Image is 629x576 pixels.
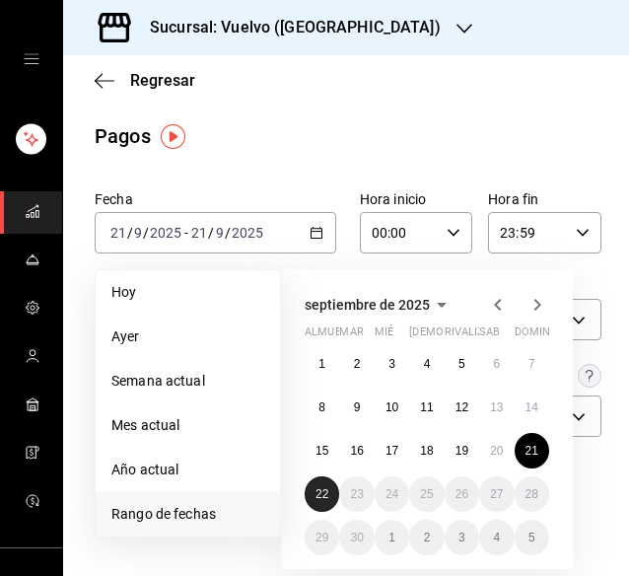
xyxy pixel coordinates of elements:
[455,444,468,458] font: 19
[215,225,225,241] input: --
[424,531,431,544] abbr: 2 de octubre de 2025
[385,487,398,501] abbr: 24 de septiembre de 2025
[305,297,430,313] font: septiembre de 2025
[24,51,39,67] button: cajón abierto
[528,531,535,544] abbr: 5 de octubre de 2025
[458,357,465,371] font: 5
[493,531,500,544] font: 4
[525,400,538,414] abbr: 14 de septiembre de 2025
[305,325,363,338] font: almuerzo
[354,357,361,371] font: 2
[479,390,514,425] button: 13 de septiembre de 2025
[493,531,500,544] abbr: 4 de octubre de 2025
[458,531,465,544] font: 3
[354,400,361,414] font: 9
[305,325,363,346] abbr: lunes
[515,520,549,555] button: 5 de octubre de 2025
[445,520,479,555] button: 3 de octubre de 2025
[455,444,468,458] abbr: 19 de septiembre de 2025
[385,444,398,458] abbr: 17 de septiembre de 2025
[161,124,185,149] img: Marcador de información sobre herramientas
[111,417,179,433] font: Mes actual
[339,346,374,382] button: 2 de septiembre de 2025
[458,357,465,371] abbr: 5 de septiembre de 2025
[528,357,535,371] font: 7
[305,520,339,555] button: 29 de septiembre de 2025
[149,225,182,241] input: ----
[354,400,361,414] abbr: 9 de septiembre de 2025
[525,487,538,501] font: 28
[339,520,374,555] button: 30 de septiembre de 2025
[525,444,538,458] abbr: 21 de septiembre de 2025
[184,225,188,241] font: -
[339,325,363,346] abbr: martes
[445,476,479,512] button: 26 de septiembre de 2025
[420,444,433,458] font: 18
[350,531,363,544] abbr: 30 de septiembre de 2025
[130,71,195,90] font: Regresar
[339,325,363,338] font: mar
[388,531,395,544] font: 1
[318,357,325,371] abbr: 1 de septiembre de 2025
[315,531,328,544] font: 29
[375,433,409,468] button: 17 de septiembre de 2025
[385,487,398,501] font: 24
[420,487,433,501] abbr: 25 de septiembre de 2025
[315,487,328,501] abbr: 22 de septiembre de 2025
[424,357,431,371] font: 4
[385,444,398,458] font: 17
[111,284,136,300] font: Hoy
[479,346,514,382] button: 6 de septiembre de 2025
[133,225,143,241] input: --
[385,400,398,414] font: 10
[525,487,538,501] abbr: 28 de septiembre de 2025
[350,531,363,544] font: 30
[190,225,208,241] input: --
[109,225,127,241] input: --
[339,390,374,425] button: 9 de septiembre de 2025
[111,462,178,477] font: Año actual
[305,390,339,425] button: 8 de septiembre de 2025
[225,225,231,241] font: /
[409,325,525,338] font: [DEMOGRAPHIC_DATA]
[350,487,363,501] abbr: 23 de septiembre de 2025
[350,444,363,458] abbr: 16 de septiembre de 2025
[231,225,264,241] input: ----
[490,444,503,458] abbr: 20 de septiembre de 2025
[479,520,514,555] button: 4 de octubre de 2025
[95,191,133,207] font: Fecha
[445,325,499,338] font: rivalizar
[455,487,468,501] font: 26
[339,476,374,512] button: 23 de septiembre de 2025
[150,18,441,36] font: Sucursal: Vuelvo ([GEOGRAPHIC_DATA])
[488,191,538,207] font: Hora fin
[375,325,393,346] abbr: miércoles
[409,520,444,555] button: 2 de octubre de 2025
[143,225,149,241] font: /
[420,487,433,501] font: 25
[350,444,363,458] font: 16
[350,487,363,501] font: 23
[493,357,500,371] abbr: 6 de septiembre de 2025
[388,357,395,371] abbr: 3 de septiembre de 2025
[455,400,468,414] abbr: 12 de septiembre de 2025
[479,325,500,346] abbr: sábado
[445,390,479,425] button: 12 de septiembre de 2025
[455,487,468,501] abbr: 26 de septiembre de 2025
[388,531,395,544] abbr: 1 de octubre de 2025
[95,124,151,148] font: Pagos
[127,225,133,241] font: /
[318,400,325,414] abbr: 8 de septiembre de 2025
[360,191,426,207] font: Hora inicio
[305,476,339,512] button: 22 de septiembre de 2025
[515,325,562,346] abbr: domingo
[315,444,328,458] font: 15
[420,400,433,414] abbr: 11 de septiembre de 2025
[525,444,538,458] font: 21
[420,400,433,414] font: 11
[515,346,549,382] button: 7 de septiembre de 2025
[490,400,503,414] font: 13
[111,373,205,389] font: Semana actual
[375,346,409,382] button: 3 de septiembre de 2025
[305,433,339,468] button: 15 de septiembre de 2025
